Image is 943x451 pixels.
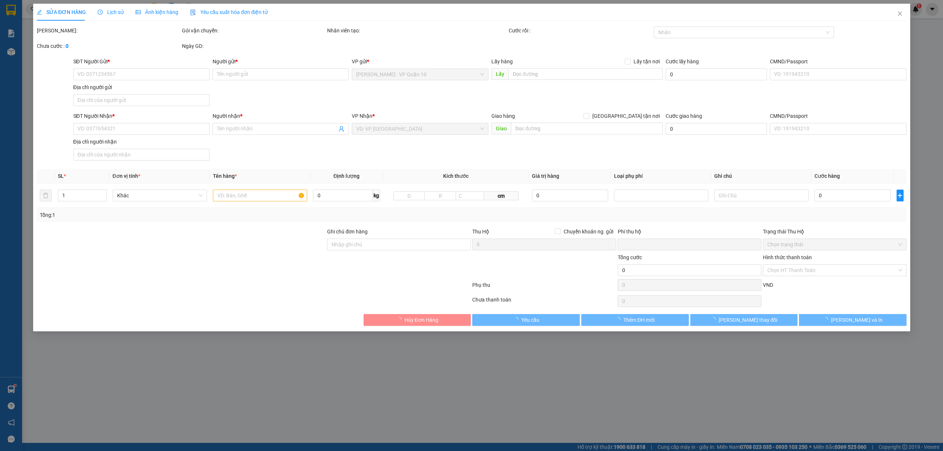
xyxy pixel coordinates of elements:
[73,57,209,66] div: SĐT Người Gửi
[630,57,662,66] span: Lấy tận nơi
[40,190,52,201] button: delete
[73,83,209,91] div: Địa chỉ người gửi
[471,296,617,309] div: Chưa thanh toán
[665,123,767,135] input: Cước giao hàng
[356,69,484,80] span: Hồ Chí Minh : VP Quận 10
[98,9,124,15] span: Lịch sử
[213,190,307,201] input: VD: Bàn, Ghế
[511,123,662,134] input: Dọc đường
[491,68,508,80] span: Lấy
[424,191,456,200] input: R
[611,169,711,183] th: Loại phụ phí
[799,314,907,326] button: [PERSON_NAME] và In
[581,314,689,326] button: Thêm ĐH mới
[509,27,652,35] div: Cước rồi :
[763,254,811,260] label: Hình thức thanh toán
[37,9,86,15] span: SỬA ĐƠN HÀNG
[623,316,655,324] span: Thêm ĐH mới
[763,228,906,236] div: Trạng thái Thu Hộ
[213,112,349,120] div: Người nhận
[889,4,910,24] button: Close
[471,281,617,294] div: Phụ thu
[770,112,906,120] div: CMND/Passport
[339,126,344,132] span: user-add
[352,113,372,119] span: VP Nhận
[40,211,364,219] div: Tổng: 1
[711,169,811,183] th: Ghi chú
[182,27,326,35] div: Gói vận chuyển:
[770,57,906,66] div: CMND/Passport
[73,94,209,106] input: Địa chỉ của người gửi
[484,191,518,200] span: cm
[831,316,883,324] span: [PERSON_NAME] và In
[521,316,539,324] span: Yêu cầu
[136,10,141,15] span: picture
[665,113,702,119] label: Cước giao hàng
[617,254,642,260] span: Tổng cước
[589,112,662,120] span: [GEOGRAPHIC_DATA] tận nơi
[491,113,515,119] span: Giao hàng
[327,239,471,250] input: Ghi chú đơn hàng
[373,190,380,201] span: kg
[508,68,662,80] input: Dọc đường
[767,239,902,250] span: Chọn trạng thái
[393,191,425,200] input: D
[37,10,42,15] span: edit
[182,42,326,50] div: Ngày GD:
[897,11,902,17] span: close
[714,190,808,201] input: Ghi Chú
[37,42,180,50] div: Chưa cước :
[763,282,773,288] span: VND
[352,57,488,66] div: VP gửi
[443,173,469,179] span: Kích thước
[73,138,209,146] div: Địa chỉ người nhận
[98,10,103,15] span: clock-circle
[190,10,196,15] img: icon
[814,173,839,179] span: Cước hàng
[73,112,209,120] div: SĐT Người Nhận
[327,229,368,235] label: Ghi chú đơn hàng
[690,314,797,326] button: [PERSON_NAME] thay đổi
[823,317,831,322] span: loading
[213,57,349,66] div: Người gửi
[3,45,110,54] span: Mã đơn: VP101310250044
[49,3,146,13] strong: PHIẾU DÁN LÊN HÀNG
[112,173,140,179] span: Đơn vị tính
[396,317,404,322] span: loading
[66,43,69,49] b: 0
[404,316,438,324] span: Hủy Đơn Hàng
[897,193,903,198] span: plus
[46,15,148,22] span: Ngày in phiếu: 20:19 ngày
[472,229,489,235] span: Thu Hộ
[472,314,580,326] button: Yêu cầu
[333,173,360,179] span: Định lượng
[64,25,135,38] span: CÔNG TY TNHH CHUYỂN PHÁT NHANH BẢO AN
[73,149,209,161] input: Địa chỉ của người nhận
[117,190,202,201] span: Khác
[665,68,767,80] input: Cước lấy hàng
[491,123,511,134] span: Giao
[190,9,268,15] span: Yêu cầu xuất hóa đơn điện tử
[665,59,698,64] label: Cước lấy hàng
[327,27,507,35] div: Nhân viên tạo:
[3,25,56,38] span: [PHONE_NUMBER]
[532,173,559,179] span: Giá trị hàng
[617,228,761,239] div: Phí thu hộ
[213,173,236,179] span: Tên hàng
[896,190,903,201] button: plus
[455,191,484,200] input: C
[20,25,39,31] strong: CSKH:
[615,317,623,322] span: loading
[710,317,718,322] span: loading
[37,27,180,35] div: [PERSON_NAME]:
[363,314,471,326] button: Hủy Đơn Hàng
[560,228,616,236] span: Chuyển khoản ng. gửi
[513,317,521,322] span: loading
[718,316,777,324] span: [PERSON_NAME] thay đổi
[58,173,64,179] span: SL
[491,59,512,64] span: Lấy hàng
[136,9,178,15] span: Ảnh kiện hàng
